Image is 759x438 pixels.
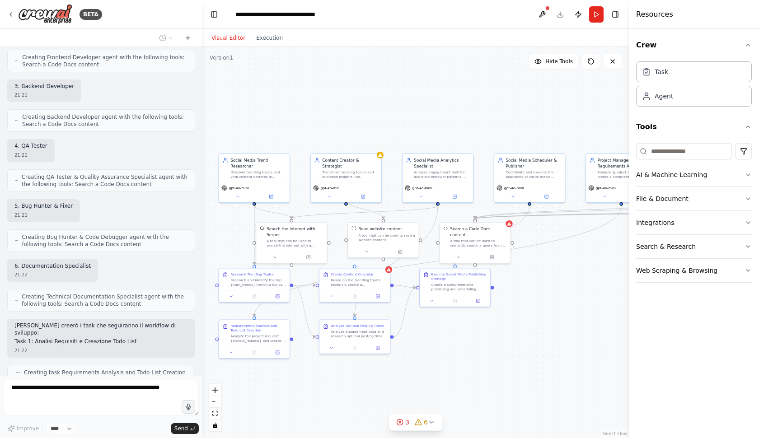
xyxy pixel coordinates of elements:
img: ScrapeWebsiteTool [351,226,356,231]
button: Improve [4,423,43,434]
div: Tools [636,140,752,290]
button: Open in side panel [438,193,471,200]
button: Tools [636,114,752,140]
span: Creating task Requirements Analysis and Todo List Creation [24,369,186,376]
g: Edge from ce7aa731-1c37-492e-8895-869a7d1f471d to 29ae3b2f-cc7b-44f7-8bb2-144aeb4ded32 [452,206,533,265]
button: Switch to previous chat [155,33,177,43]
div: 21:22 [14,271,91,278]
button: Open in side panel [368,345,388,351]
div: Transform trending topics and audience insights into compelling, platform-optimized social media ... [322,170,378,179]
img: Logo [18,4,72,24]
div: Requirements Analysis and Todo List Creation [230,323,286,332]
div: Create Content Calendar [331,272,374,276]
button: Hide left sidebar [208,8,220,21]
button: Open in side panel [267,293,287,300]
div: A tool that can be used to semantic search a query from a Code Docs content. [450,239,507,248]
div: Content Creator & Strategist [322,157,378,168]
div: Execute Social Media Publishing StrategyCreate a comprehensive publishing and scheduling strategy... [419,268,491,307]
div: Search a Code Docs content [450,226,507,238]
div: Analyze engagement metrics, audience behavior patterns, and posting performance data to determine... [414,170,469,179]
button: Hide Tools [529,54,578,69]
div: 21:22 [14,347,188,354]
div: A tool that can be used to search the internet with a search_query. Supports different search typ... [267,239,323,248]
div: Agent [655,92,673,101]
h2: 6. Documentation Specialist [14,263,91,270]
button: Open in side panel [255,193,287,200]
button: zoom in [209,384,221,396]
button: No output available [443,298,467,304]
p: [PERSON_NAME] creerò i task che seguiranno il workflow di sviluppo: [14,322,188,336]
div: 21:21 [14,92,74,98]
g: Edge from 31c3a490-1646-4de2-ab58-c66eec3744ce to 6e90441a-faee-462b-85a6-f2572bd08272 [293,282,316,340]
div: Create a comprehensive publishing and scheduling strategy that combines the content calendar with... [431,282,487,291]
button: fit view [209,408,221,419]
h2: 4. QA Tester [14,143,47,150]
div: Analyze Optimal Posting Times [331,323,384,328]
span: gpt-4o-mini [320,186,340,190]
div: Project Manager & Requirements Analyst [598,157,653,168]
g: Edge from 5859fdf5-c8aa-4654-be86-6239c93b7c4c to 6e90441a-faee-462b-85a6-f2572bd08272 [352,206,441,317]
h4: Resources [636,9,673,20]
button: Open in side panel [267,349,287,356]
div: ScrapeWebsiteToolRead website contentA tool that can be used to read a website content. [347,222,419,258]
div: Search the internet with Serper [267,226,323,238]
div: A tool that can be used to read a website content. [358,233,415,242]
span: 6 [424,418,428,427]
g: Edge from 6e90441a-faee-462b-85a6-f2572bd08272 to 29ae3b2f-cc7b-44f7-8bb2-144aeb4ded32 [394,284,416,340]
div: Coordinate and execute the publishing of social media content across multiple platforms, ensuring... [506,170,561,179]
div: Crew [636,58,752,114]
button: Open in side panel [384,248,417,255]
div: Based on the trending topics research, create a comprehensive {duration} social media content cal... [331,278,386,287]
button: Start a new chat [181,33,195,43]
div: Version 1 [210,54,233,61]
button: 36 [389,414,442,431]
div: Content Creator & StrategistTransform trending topics and audience insights into compelling, plat... [310,153,382,203]
div: BETA [80,9,102,20]
button: Crew [636,33,752,58]
h2: Task 1: Analisi Requisiti e Creazione Todo List [14,338,188,345]
button: Send [171,423,199,434]
div: CodeDocsSearchToolSearch a Code Docs contentA tool that can be used to semantic search a query fr... [439,222,511,264]
div: Research and identify the top {num_trends} trending topics, hashtags, and viral content patterns ... [230,278,286,287]
span: gpt-4o-mini [504,186,524,190]
div: Execute Social Media Publishing Strategy [431,272,487,281]
div: React Flow controls [209,384,221,431]
a: React Flow attribution [603,431,628,436]
span: gpt-4o-mini [596,186,616,190]
button: Open in side panel [469,298,488,304]
button: Integrations [636,211,752,234]
span: gpt-4o-mini [412,186,432,190]
div: Social Media Trend Researcher [230,157,286,168]
button: Execution [251,33,288,43]
button: Click to speak your automation idea [182,400,195,414]
span: Improve [17,425,39,432]
div: Analyze engagement data and research optimal posting times for {brand_name} across {platforms} pl... [331,329,386,338]
img: CodeDocsSearchTool [443,226,448,231]
span: Creating QA Tester & Quality Assurance Specialist agent with the following tools: Search a Code D... [22,173,187,188]
div: Research Trending Topics [230,272,274,276]
div: 21:21 [14,212,73,219]
button: Open in side panel [476,254,508,261]
g: Edge from bb7bc40e-fdb5-4282-a363-a032d81736cc to 29ae3b2f-cc7b-44f7-8bb2-144aeb4ded32 [394,282,416,290]
nav: breadcrumb [235,10,337,19]
button: Hide right sidebar [609,8,622,21]
div: Social Media Scheduler & PublisherCoordinate and execute the publishing of social media content a... [494,153,566,203]
h2: 3. Backend Developer [14,83,74,90]
g: Edge from 5859fdf5-c8aa-4654-be86-6239c93b7c4c to 69715558-8087-467a-bfc8-b4f6a5e91b6f [289,206,440,219]
button: Open in side panel [530,193,562,200]
button: Open in side panel [292,254,325,261]
button: Web Scraping & Browsing [636,259,752,282]
g: Edge from 174d47da-781b-4544-b2e1-4f66fb594292 to 31c3a490-1646-4de2-ab58-c66eec3744ce [252,206,258,265]
div: Research Trending TopicsResearch and identify the top {num_trends} trending topics, hashtags, and... [219,268,290,303]
div: Project Manager & Requirements AnalystAnalyze {project_request} and create a comprehensive develo... [586,153,657,203]
img: SerperDevTool [260,226,264,231]
div: Social Media Analytics Specialist [414,157,469,168]
button: toggle interactivity [209,419,221,431]
button: zoom out [209,396,221,408]
button: Search & Research [636,235,752,258]
button: No output available [342,345,367,351]
button: No output available [342,293,367,300]
div: 21:21 [14,152,47,158]
span: Creating Technical Documentation Specialist agent with the following tools: Search a Code Docs co... [22,293,187,308]
div: Discover trending topics and viral content patterns in {industry} to generate fresh, engaging soc... [230,170,286,179]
